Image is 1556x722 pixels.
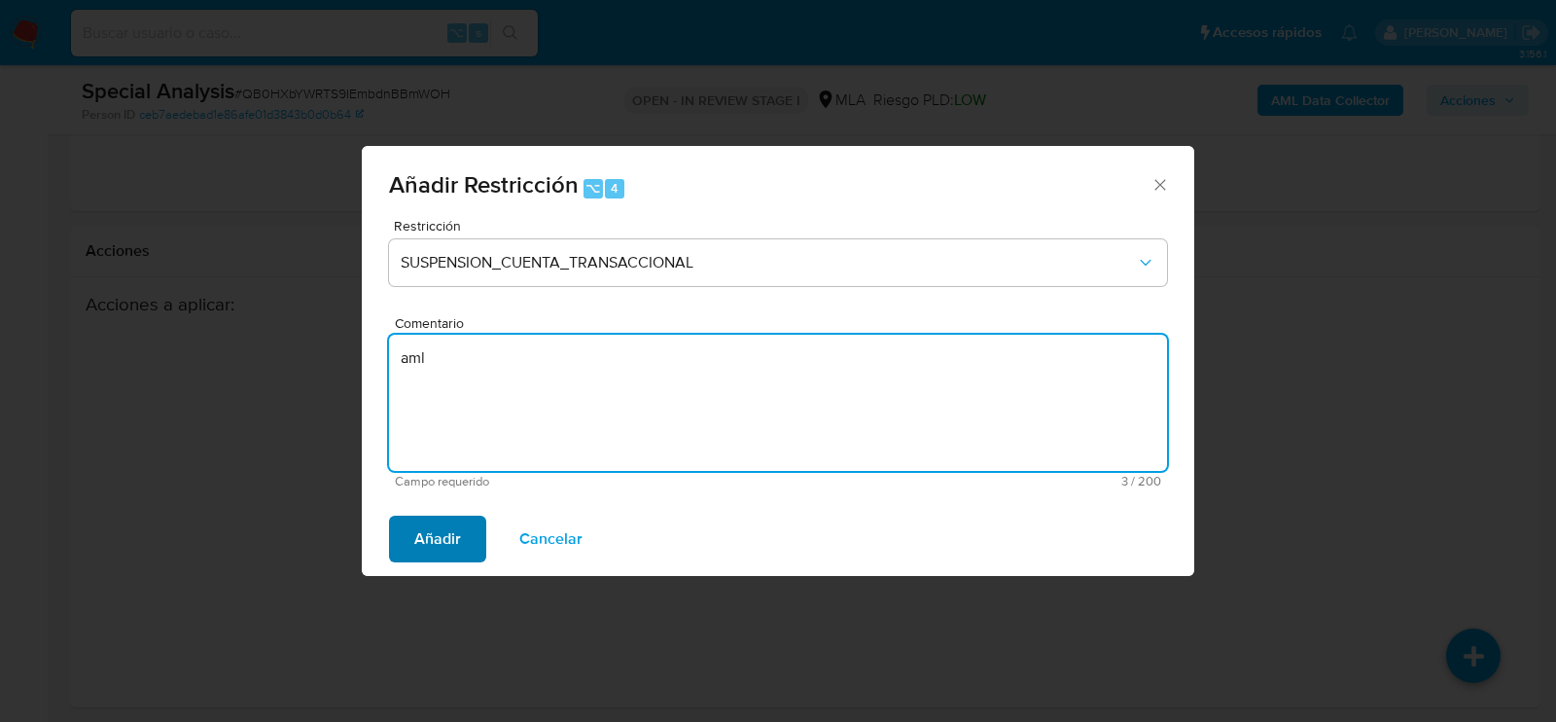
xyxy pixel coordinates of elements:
button: Añadir [389,516,486,562]
span: Comentario [395,316,1173,331]
span: Máximo 200 caracteres [778,475,1161,487]
span: 4 [611,179,619,198]
span: Restricción [394,219,1172,233]
button: Cerrar ventana [1150,175,1168,193]
span: Campo requerido [395,475,778,488]
span: ⌥ [585,179,600,198]
span: Cancelar [519,518,583,560]
span: Añadir [414,518,461,560]
span: Añadir Restricción [389,167,579,201]
textarea: aml [389,335,1167,471]
button: Cancelar [494,516,608,562]
button: Restriction [389,239,1167,286]
span: SUSPENSION_CUENTA_TRANSACCIONAL [401,253,1136,272]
